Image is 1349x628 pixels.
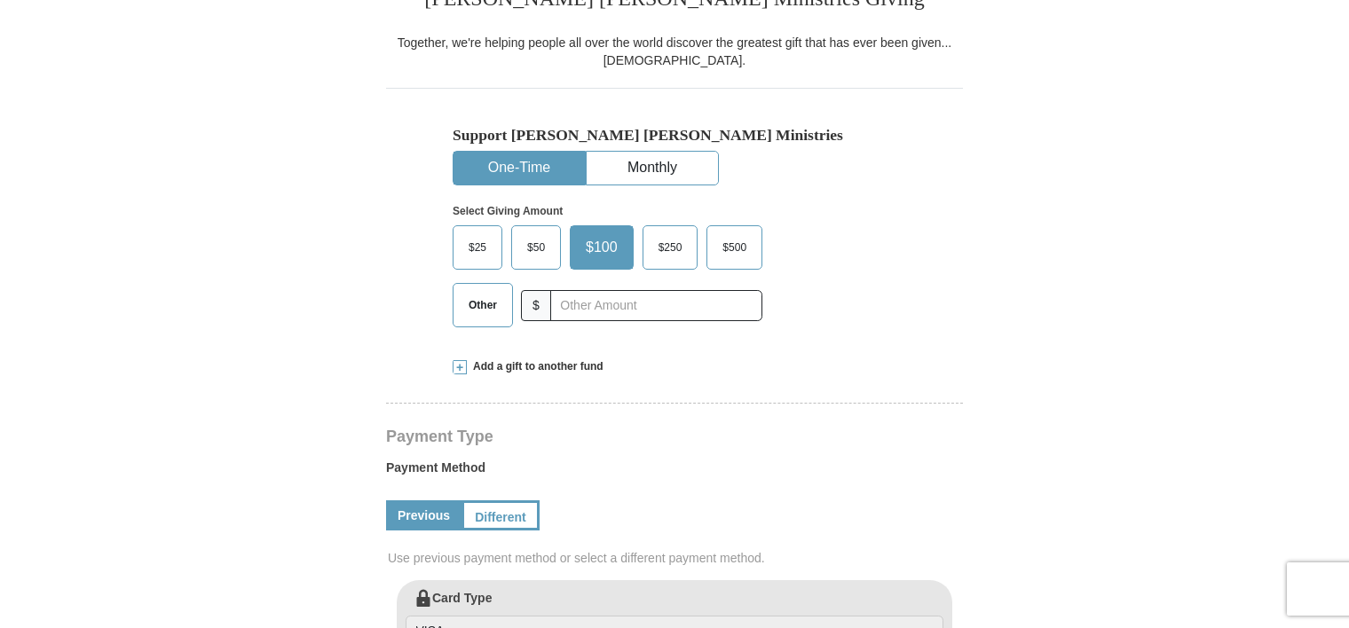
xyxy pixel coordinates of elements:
span: Add a gift to another fund [467,359,603,374]
div: Together, we're helping people all over the world discover the greatest gift that has ever been g... [386,34,963,69]
span: $250 [650,234,691,261]
span: $ [521,290,551,321]
h5: Support [PERSON_NAME] [PERSON_NAME] Ministries [453,126,896,145]
span: Use previous payment method or select a different payment method. [388,549,965,567]
a: Different [461,500,540,530]
button: Monthly [587,152,718,184]
a: Previous [386,500,461,530]
span: $500 [714,234,755,261]
button: One-Time [454,152,585,184]
span: $25 [460,234,495,261]
span: Other [460,292,506,318]
strong: Select Giving Amount [453,205,563,217]
span: $50 [518,234,554,261]
h4: Payment Type [386,429,963,444]
span: $100 [577,234,627,261]
input: Other Amount [550,290,762,321]
label: Payment Method [386,459,963,485]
